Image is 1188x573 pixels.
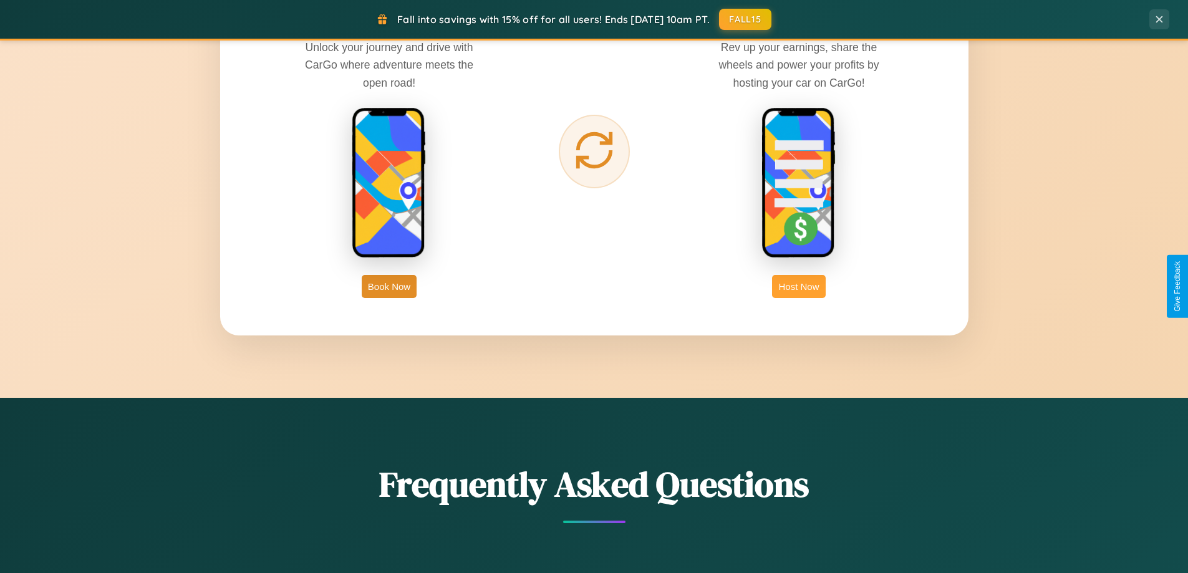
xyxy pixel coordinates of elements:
button: Book Now [362,275,417,298]
button: Host Now [772,275,825,298]
button: FALL15 [719,9,771,30]
div: Give Feedback [1173,261,1182,312]
img: rent phone [352,107,427,259]
p: Unlock your journey and drive with CarGo where adventure meets the open road! [296,39,483,91]
p: Rev up your earnings, share the wheels and power your profits by hosting your car on CarGo! [705,39,892,91]
img: host phone [761,107,836,259]
span: Fall into savings with 15% off for all users! Ends [DATE] 10am PT. [397,13,710,26]
h2: Frequently Asked Questions [220,460,968,508]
